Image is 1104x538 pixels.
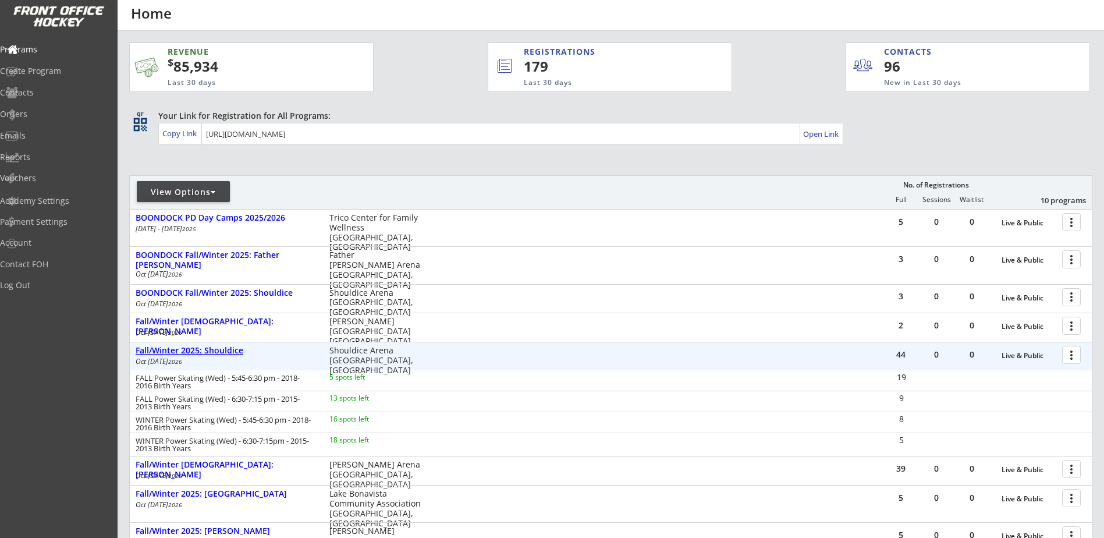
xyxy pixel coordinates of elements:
[883,465,918,473] div: 39
[883,255,918,263] div: 3
[954,321,989,330] div: 0
[1002,256,1056,264] div: Live & Public
[136,329,314,336] div: Oct [DATE]
[919,465,954,473] div: 0
[136,489,317,499] div: Fall/Winter 2025: [GEOGRAPHIC_DATA]
[329,437,404,444] div: 18 spots left
[919,292,954,300] div: 0
[136,374,314,390] div: FALL Power Skating (Wed) - 5:45-6:30 pm - 2018-2016 Birth Years
[168,78,317,88] div: Last 30 days
[168,472,182,480] em: 2026
[133,110,147,118] div: qr
[136,317,317,337] div: Fall/Winter [DEMOGRAPHIC_DATA]: [PERSON_NAME]
[168,328,182,337] em: 2026
[168,55,173,69] sup: $
[132,116,149,133] button: qr_code
[329,395,404,402] div: 13 spots left
[884,436,918,444] div: 5
[954,255,989,263] div: 0
[329,460,421,489] div: [PERSON_NAME] Arena [GEOGRAPHIC_DATA], [GEOGRAPHIC_DATA]
[954,196,989,204] div: Waitlist
[900,181,972,189] div: No. of Registrations
[136,526,317,536] div: Fall/Winter 2025: [PERSON_NAME]
[136,416,314,431] div: WINTER Power Skating (Wed) - 5:45-6:30 pm - 2018-2016 Birth Years
[1062,213,1081,231] button: more_vert
[136,395,314,410] div: FALL Power Skating (Wed) - 6:30-7:15 pm - 2015-2013 Birth Years
[803,129,840,139] div: Open Link
[136,288,317,298] div: BOONDOCK Fall/Winter 2025: Shouldice
[1002,495,1056,503] div: Live & Public
[524,46,677,58] div: REGISTRATIONS
[329,416,404,423] div: 16 spots left
[954,218,989,226] div: 0
[524,56,693,76] div: 179
[919,196,954,204] div: Sessions
[1062,346,1081,364] button: more_vert
[954,494,989,502] div: 0
[136,250,317,270] div: BOONDOCK Fall/Winter 2025: Father [PERSON_NAME]
[919,321,954,330] div: 0
[884,46,937,58] div: CONTACTS
[954,465,989,473] div: 0
[168,358,182,366] em: 2026
[168,501,182,509] em: 2026
[329,213,421,252] div: Trico Center for Family Wellness [GEOGRAPHIC_DATA], [GEOGRAPHIC_DATA]
[1002,352,1056,360] div: Live & Public
[329,346,421,375] div: Shouldice Arena [GEOGRAPHIC_DATA], [GEOGRAPHIC_DATA]
[182,225,196,233] em: 2025
[954,351,989,359] div: 0
[162,128,199,139] div: Copy Link
[1062,250,1081,268] button: more_vert
[919,494,954,502] div: 0
[919,351,954,359] div: 0
[883,351,918,359] div: 44
[137,186,230,198] div: View Options
[136,346,317,356] div: Fall/Winter 2025: Shouldice
[1002,323,1056,331] div: Live & Public
[884,78,1035,88] div: New in Last 30 days
[136,213,317,223] div: BOONDOCK PD Day Camps 2025/2026
[1062,288,1081,306] button: more_vert
[329,288,421,317] div: Shouldice Arena [GEOGRAPHIC_DATA], [GEOGRAPHIC_DATA]
[1062,489,1081,507] button: more_vert
[919,218,954,226] div: 0
[883,218,918,226] div: 5
[168,56,336,76] div: 85,934
[136,358,314,365] div: Oct [DATE]
[883,292,918,300] div: 3
[884,373,918,381] div: 19
[136,460,317,480] div: Fall/Winter [DEMOGRAPHIC_DATA]: [PERSON_NAME]
[1062,460,1081,478] button: more_vert
[1002,466,1056,474] div: Live & Public
[954,292,989,300] div: 0
[136,501,314,508] div: Oct [DATE]
[329,317,421,356] div: [PERSON_NAME][GEOGRAPHIC_DATA] [GEOGRAPHIC_DATA], [GEOGRAPHIC_DATA]
[329,250,421,289] div: Father [PERSON_NAME] Arena [GEOGRAPHIC_DATA], [GEOGRAPHIC_DATA]
[524,78,684,88] div: Last 30 days
[1025,195,1086,206] div: 10 programs
[329,374,404,381] div: 5 spots left
[884,415,918,423] div: 8
[158,110,1056,122] div: Your Link for Registration for All Programs:
[136,472,314,479] div: Oct [DATE]
[884,56,956,76] div: 96
[136,300,314,307] div: Oct [DATE]
[883,494,918,502] div: 5
[883,321,918,330] div: 2
[136,437,314,452] div: WINTER Power Skating (Wed) - 6:30-7:15pm - 2015-2013 Birth Years
[136,225,314,232] div: [DATE] - [DATE]
[1002,219,1056,227] div: Live & Public
[329,489,421,528] div: Lake Bonavista Community Association [GEOGRAPHIC_DATA], [GEOGRAPHIC_DATA]
[136,271,314,278] div: Oct [DATE]
[883,196,918,204] div: Full
[919,255,954,263] div: 0
[168,46,317,58] div: REVENUE
[1062,317,1081,335] button: more_vert
[884,394,918,402] div: 9
[168,270,182,278] em: 2026
[1002,294,1056,302] div: Live & Public
[803,126,840,142] a: Open Link
[168,300,182,308] em: 2026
